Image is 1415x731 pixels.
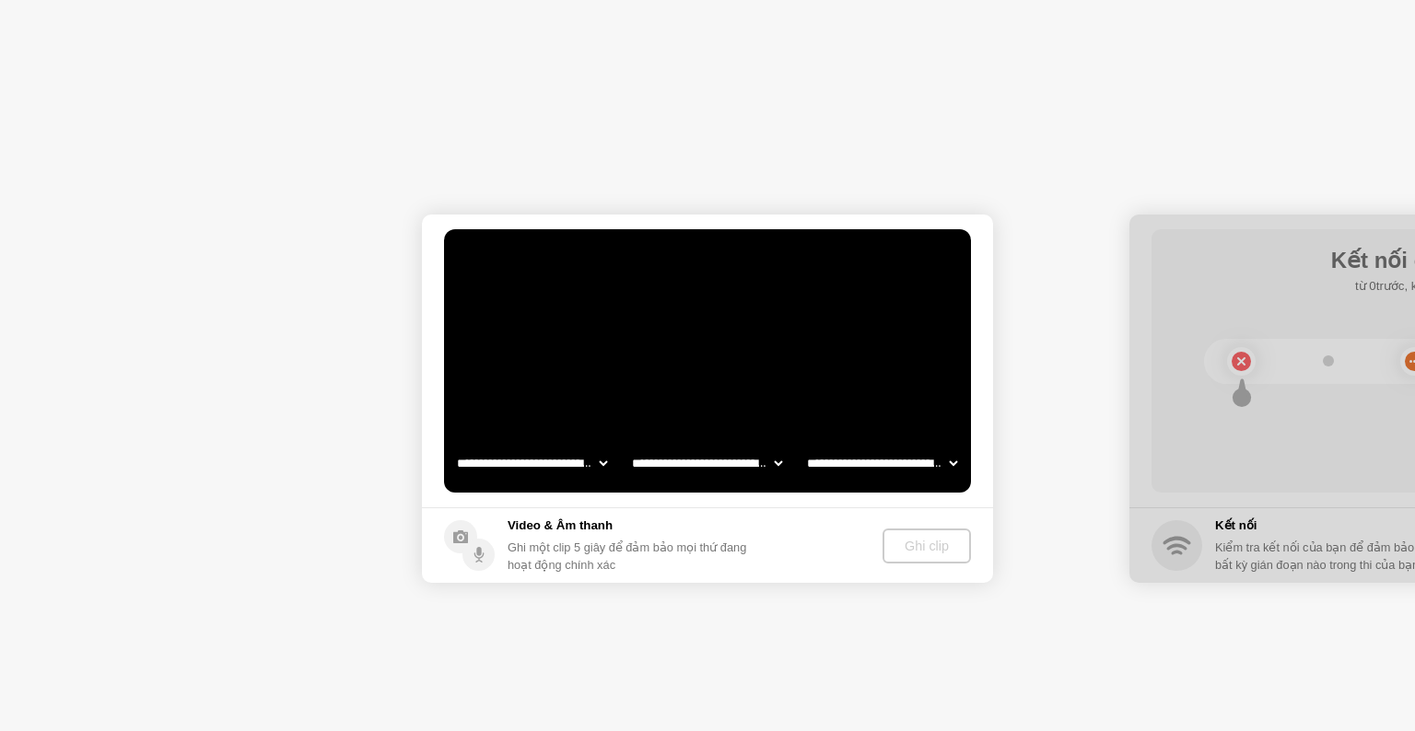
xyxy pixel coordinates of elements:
[508,516,754,535] h5: Video & Âm thanh
[883,528,971,563] button: Ghi clip
[628,445,786,482] select: Available speakers
[508,539,754,574] div: Ghi một clip 5 giây để đảm bảo mọi thứ đang hoạt động chính xác
[803,445,961,482] select: Available microphones
[453,445,611,482] select: Available cameras
[890,539,964,553] div: Ghi clip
